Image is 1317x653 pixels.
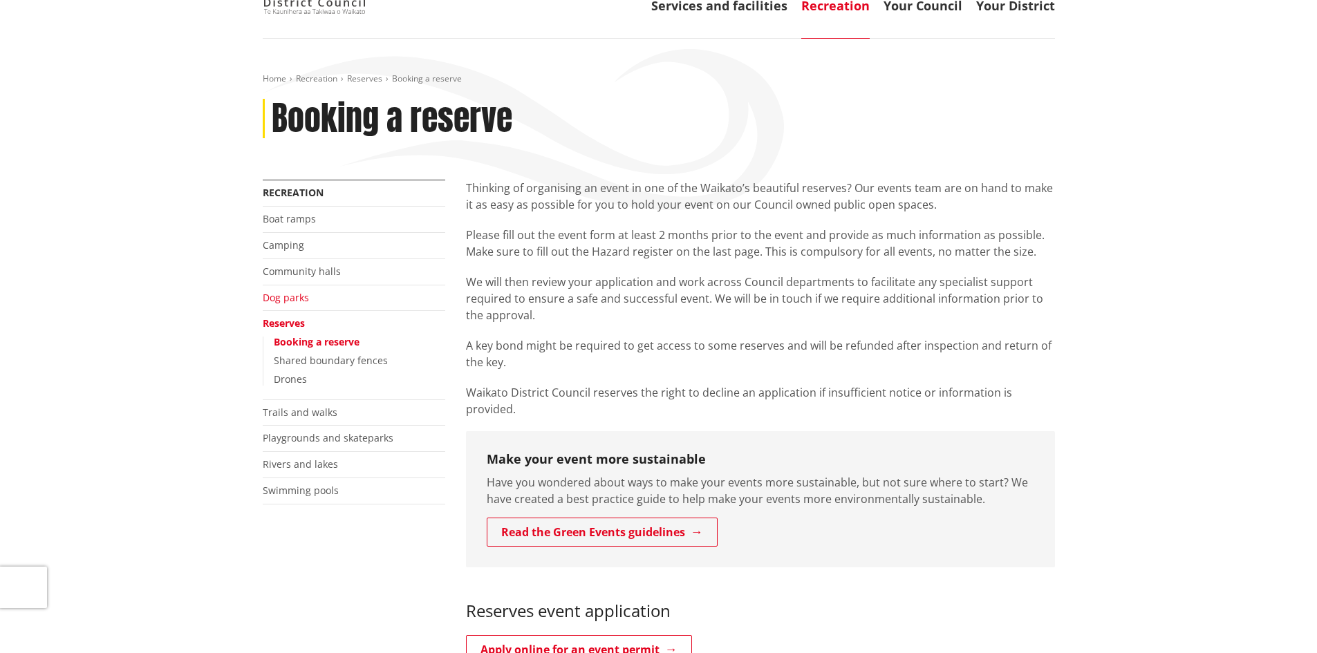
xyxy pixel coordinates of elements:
p: A key bond might be required to get access to some reserves and will be refunded after inspection... [466,337,1055,370]
h1: Booking a reserve [272,99,512,139]
span: Booking a reserve [392,73,462,84]
p: Please fill out the event form at least 2 months prior to the event and provide as much informati... [466,227,1055,260]
a: Trails and walks [263,406,337,419]
a: Reserves [263,316,305,330]
a: Read the Green Events guidelines [487,518,718,547]
a: Camping [263,238,304,252]
iframe: Messenger Launcher [1253,595,1303,645]
a: Boat ramps [263,212,316,225]
a: Dog parks [263,291,309,304]
a: Drones [274,372,307,386]
a: Booking a reserve [274,335,359,348]
h3: Reserves event application [466,581,1055,621]
a: Recreation [263,186,324,199]
a: Playgrounds and skateparks [263,431,393,444]
a: Community halls [263,265,341,278]
a: Reserves [347,73,382,84]
nav: breadcrumb [263,73,1055,85]
a: Shared boundary fences [274,354,388,367]
p: Waikato District Council reserves the right to decline an application if insufficient notice or i... [466,384,1055,417]
p: Have you wondered about ways to make your events more sustainable, but not sure where to start? W... [487,474,1034,507]
a: Recreation [296,73,337,84]
a: Home [263,73,286,84]
a: Swimming pools [263,484,339,497]
a: Rivers and lakes [263,457,338,471]
p: Thinking of organising an event in one of the Waikato’s beautiful reserves? Our events team are o... [466,180,1055,213]
h3: Make your event more sustainable [487,452,1034,467]
p: We will then review your application and work across Council departments to facilitate any specia... [466,274,1055,323]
